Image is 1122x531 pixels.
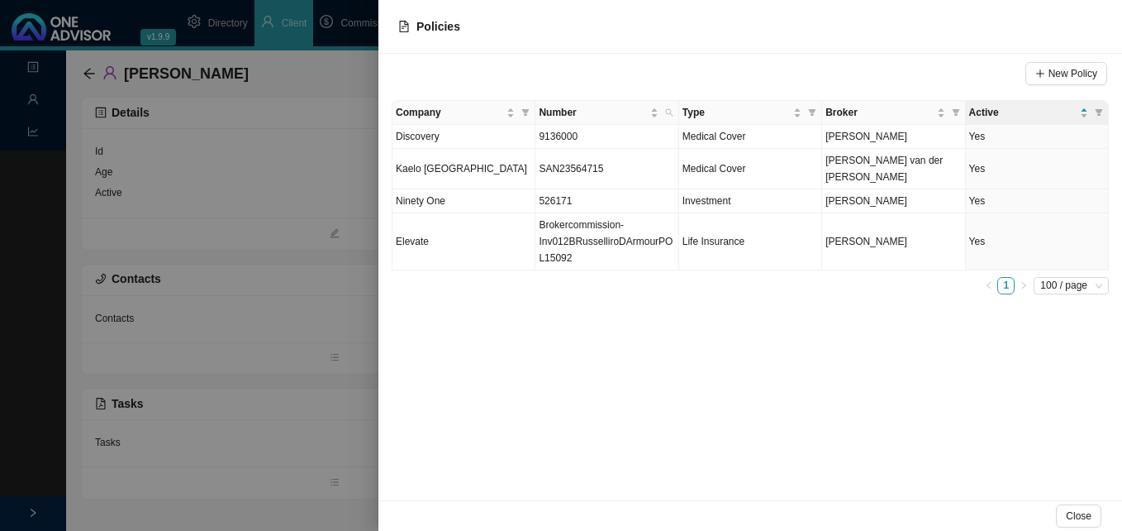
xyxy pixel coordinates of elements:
span: search [665,108,673,117]
span: [PERSON_NAME] [825,131,907,142]
button: New Policy [1025,62,1107,85]
button: left [980,277,997,294]
span: SAN23564715 [539,163,603,175]
span: Policies [416,20,460,33]
span: file-text [398,21,410,32]
span: right [1020,281,1028,289]
span: filter [808,108,816,117]
span: filter [518,101,533,124]
span: Life Insurance [682,236,744,247]
span: Broker [825,104,933,121]
span: Discovery [396,131,440,142]
span: filter [1095,108,1103,117]
span: [PERSON_NAME] van der [PERSON_NAME] [825,155,943,183]
span: filter [952,108,960,117]
span: Investment [682,195,731,207]
td: Yes [966,213,1109,270]
button: right [1015,277,1032,294]
span: [PERSON_NAME] [825,236,907,247]
span: left [985,281,993,289]
span: 9136000 [539,131,578,142]
th: Type [679,101,822,125]
span: Kaelo [GEOGRAPHIC_DATA] [396,163,527,175]
span: New Policy [1048,65,1097,82]
span: Brokercommission-Inv012BRusselliroDArmourPOL15092 [539,219,673,264]
td: Yes [966,125,1109,149]
span: Ninety One [396,195,445,207]
li: 1 [997,277,1015,294]
th: Broker [822,101,965,125]
span: Medical Cover [682,163,746,175]
span: 526171 [539,195,572,207]
span: Close [1066,508,1091,524]
span: 100 / page [1040,278,1102,294]
th: Company [392,101,535,125]
span: search [662,101,677,124]
span: filter [521,108,530,117]
span: Number [539,104,646,121]
span: Elevate [396,236,429,247]
span: Active [969,104,1077,121]
a: 1 [998,278,1014,294]
span: filter [948,101,963,124]
div: Page Size [1034,277,1109,294]
span: Type [682,104,790,121]
span: filter [805,101,820,124]
span: [PERSON_NAME] [825,195,907,207]
td: Yes [966,189,1109,213]
span: filter [1091,101,1106,124]
span: Company [396,104,503,121]
li: Next Page [1015,277,1032,294]
th: Number [535,101,678,125]
td: Yes [966,149,1109,189]
button: Close [1056,505,1101,528]
li: Previous Page [980,277,997,294]
span: plus [1035,69,1045,79]
span: Medical Cover [682,131,746,142]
